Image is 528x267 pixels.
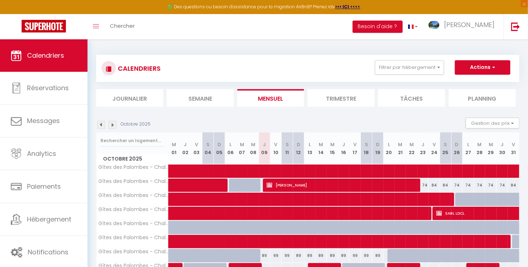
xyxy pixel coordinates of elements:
[98,249,170,254] span: Gîtes des Palombes - Chalet Bordeaux
[429,21,439,29] img: ...
[455,141,459,148] abbr: D
[270,132,281,165] th: 10
[304,132,316,165] th: 13
[98,165,170,170] span: Gîtes des Palombes - Chalet Rouge
[297,141,300,148] abbr: D
[282,132,293,165] th: 11
[501,141,504,148] abbr: J
[335,4,361,10] a: >>> ICI <<<<
[423,14,504,39] a: ... [PERSON_NAME]
[27,215,71,224] span: Hébergement
[27,149,56,158] span: Analytics
[229,141,232,148] abbr: L
[327,132,338,165] th: 15
[489,141,493,148] abbr: M
[180,132,191,165] th: 02
[27,182,61,191] span: Paiements
[512,141,515,148] abbr: V
[398,141,403,148] abbr: M
[206,141,210,148] abbr: S
[98,179,170,184] span: Gîtes des Palombes - Chalet Bleu
[259,249,270,262] div: 89
[511,22,520,31] img: logout
[237,89,304,107] li: Mensuel
[474,179,485,192] div: 74
[406,132,417,165] th: 22
[338,249,349,262] div: 89
[184,141,187,148] abbr: J
[466,118,519,128] button: Gestion des prix
[259,132,270,165] th: 09
[172,141,176,148] abbr: M
[474,132,485,165] th: 28
[451,132,462,165] th: 26
[478,141,482,148] abbr: M
[282,249,293,262] div: 99
[316,249,327,262] div: 89
[293,249,304,262] div: 89
[361,249,372,262] div: 99
[27,116,60,125] span: Messages
[218,141,221,148] abbr: D
[361,132,372,165] th: 18
[449,89,516,107] li: Planning
[169,132,180,165] th: 01
[497,132,508,165] th: 30
[104,14,140,39] a: Chercher
[372,249,383,262] div: 89
[121,121,151,128] p: Octobre 2025
[98,193,170,198] span: Gîtes des Palombes - Chalet Blanc
[167,89,234,107] li: Semaine
[98,235,170,240] span: Gîtes des Palombes - Chalet Gris
[440,132,451,165] th: 25
[353,141,357,148] abbr: V
[286,141,289,148] abbr: S
[365,141,368,148] abbr: S
[485,132,496,165] th: 29
[308,89,375,107] li: Trimestre
[191,132,202,165] th: 03
[214,132,225,165] th: 05
[462,179,474,192] div: 74
[508,179,519,192] div: 84
[485,179,496,192] div: 74
[96,89,163,107] li: Journalier
[316,132,327,165] th: 14
[349,249,361,262] div: 99
[267,178,415,192] span: [PERSON_NAME]
[451,179,462,192] div: 74
[274,141,278,148] abbr: V
[375,60,444,75] button: Filtrer par hébergement
[462,132,474,165] th: 27
[27,51,64,60] span: Calendriers
[388,141,390,148] abbr: L
[338,132,349,165] th: 16
[455,60,510,75] button: Actions
[28,248,68,257] span: Notifications
[116,60,161,76] h3: CALENDRIERS
[225,132,236,165] th: 06
[378,89,445,107] li: Tâches
[247,132,259,165] th: 08
[440,179,451,192] div: 84
[98,221,170,226] span: Gîtes des Palombes - Chalet Vert
[429,179,440,192] div: 84
[236,132,247,165] th: 07
[202,132,214,165] th: 04
[22,20,66,32] img: Super Booking
[372,132,383,165] th: 19
[444,141,447,148] abbr: S
[410,141,414,148] abbr: M
[319,141,323,148] abbr: M
[467,141,469,148] abbr: L
[444,20,495,29] span: [PERSON_NAME]
[429,132,440,165] th: 24
[251,141,255,148] abbr: M
[376,141,380,148] abbr: D
[309,141,311,148] abbr: L
[293,132,304,165] th: 12
[263,141,266,148] abbr: J
[110,22,135,30] span: Chercher
[417,132,429,165] th: 23
[421,141,424,148] abbr: J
